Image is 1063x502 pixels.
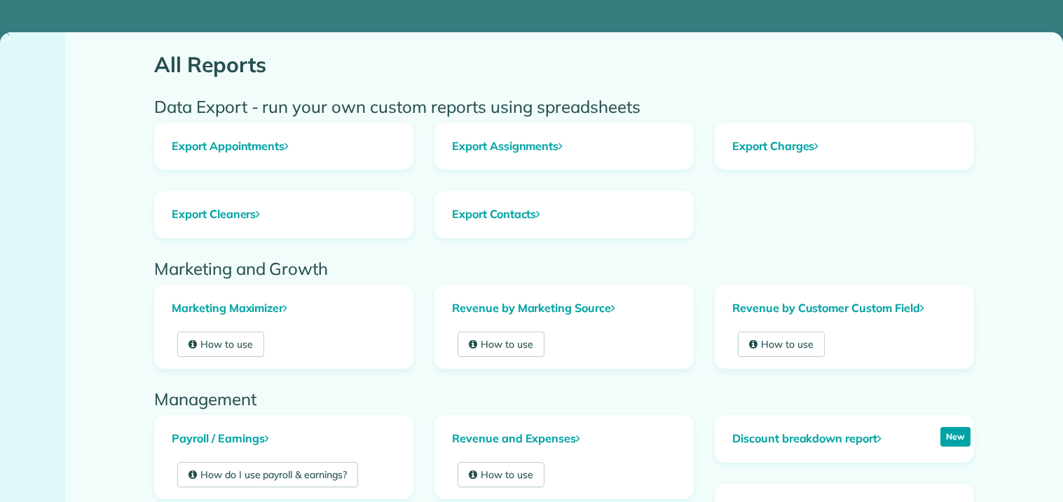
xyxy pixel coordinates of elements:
p: New [940,427,971,447]
a: Marketing Maximizer [155,285,413,332]
a: Export Cleaners [155,191,413,238]
a: How to use [458,332,544,357]
a: How to use [738,332,825,357]
a: Export Contacts [435,191,693,238]
a: Export Appointments [155,123,413,170]
a: Revenue by Customer Custom Field [715,285,973,332]
a: How do I use payroll & earnings? [177,462,358,487]
h1: All Reports [154,53,974,76]
h2: Marketing and Growth [154,259,974,278]
a: Discount breakdown report [715,416,898,462]
a: Revenue and Expenses [435,416,693,462]
a: Export Assignments [435,123,693,170]
h2: Management [154,390,974,408]
h2: Data Export - run your own custom reports using spreadsheets [154,97,974,116]
a: How to use [177,332,264,357]
a: Payroll / Earnings [155,416,413,462]
a: Revenue by Marketing Source [435,285,693,332]
a: Export Charges [715,123,973,170]
a: How to use [458,462,544,487]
